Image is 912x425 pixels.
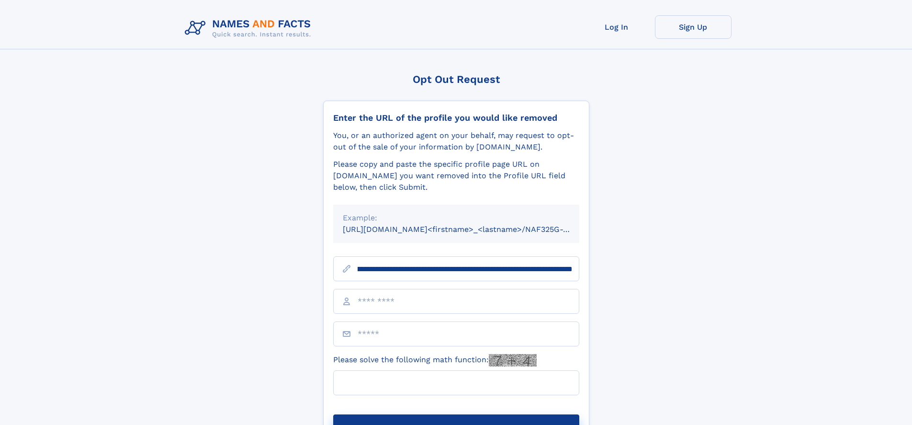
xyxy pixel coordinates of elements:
[333,159,579,193] div: Please copy and paste the specific profile page URL on [DOMAIN_NAME] you want removed into the Pr...
[333,354,537,367] label: Please solve the following math function:
[333,113,579,123] div: Enter the URL of the profile you would like removed
[343,225,597,234] small: [URL][DOMAIN_NAME]<firstname>_<lastname>/NAF325G-xxxxxxxx
[655,15,732,39] a: Sign Up
[181,15,319,41] img: Logo Names and Facts
[333,130,579,153] div: You, or an authorized agent on your behalf, may request to opt-out of the sale of your informatio...
[578,15,655,39] a: Log In
[323,73,589,85] div: Opt Out Request
[343,212,570,224] div: Example:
